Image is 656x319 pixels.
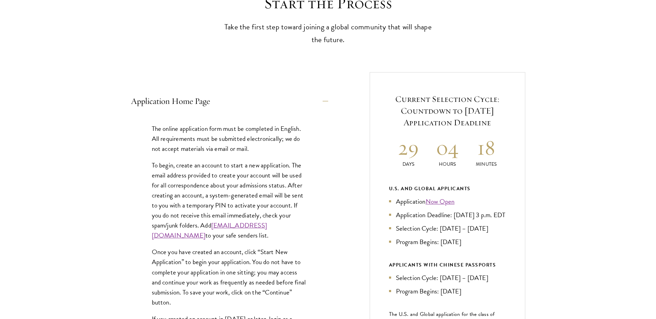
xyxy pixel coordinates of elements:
p: To begin, create an account to start a new application. The email address provided to create your... [152,160,307,241]
a: [EMAIL_ADDRESS][DOMAIN_NAME] [152,220,267,240]
li: Application [389,196,506,206]
h2: 04 [428,135,467,161]
p: Days [389,161,428,168]
div: APPLICANTS WITH CHINESE PASSPORTS [389,261,506,269]
p: The online application form must be completed in English. All requirements must be submitted elec... [152,124,307,154]
h2: 29 [389,135,428,161]
li: Application Deadline: [DATE] 3 p.m. EDT [389,210,506,220]
a: Now Open [426,196,455,206]
p: Hours [428,161,467,168]
p: Take the first step toward joining a global community that will shape the future. [221,21,435,46]
li: Program Begins: [DATE] [389,286,506,296]
li: Selection Cycle: [DATE] – [DATE] [389,223,506,233]
p: Once you have created an account, click “Start New Application” to begin your application. You do... [152,247,307,307]
h2: 18 [467,135,506,161]
button: Application Home Page [131,93,328,109]
div: U.S. and Global Applicants [389,184,506,193]
li: Program Begins: [DATE] [389,237,506,247]
p: Minutes [467,161,506,168]
h5: Current Selection Cycle: Countdown to [DATE] Application Deadline [389,93,506,128]
li: Selection Cycle: [DATE] – [DATE] [389,273,506,283]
